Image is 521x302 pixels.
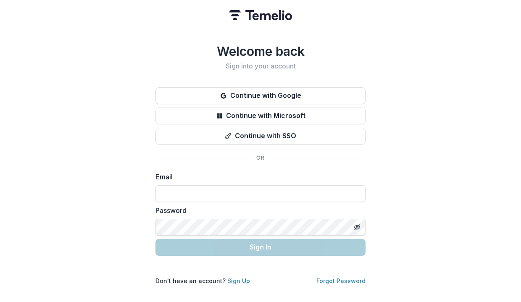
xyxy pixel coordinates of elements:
[155,108,366,124] button: Continue with Microsoft
[229,10,292,20] img: Temelio
[155,62,366,70] h2: Sign into your account
[155,44,366,59] h1: Welcome back
[155,87,366,104] button: Continue with Google
[155,239,366,256] button: Sign In
[155,205,360,215] label: Password
[316,277,366,284] a: Forgot Password
[227,277,250,284] a: Sign Up
[155,128,366,144] button: Continue with SSO
[155,172,360,182] label: Email
[155,276,250,285] p: Don't have an account?
[350,221,364,234] button: Toggle password visibility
